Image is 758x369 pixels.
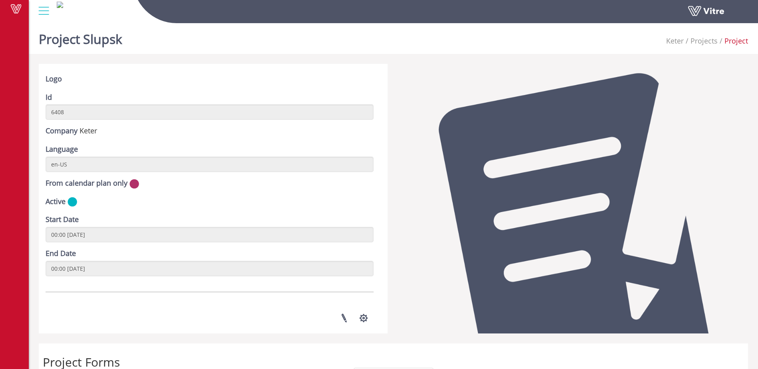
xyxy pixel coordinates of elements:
[46,214,79,225] label: Start Date
[666,36,684,46] span: 218
[46,126,78,136] label: Company
[68,197,77,207] img: yes
[46,92,52,103] label: Id
[80,126,97,135] span: 218
[46,74,62,84] label: Logo
[57,2,63,8] img: 89a1e879-483e-4009-bea7-dbfb47cfb1c8.jpg
[690,36,718,46] a: Projects
[718,36,748,46] li: Project
[43,355,744,369] h2: Project Forms
[129,179,139,189] img: no
[39,20,122,54] h1: Project Slupsk
[46,196,66,207] label: Active
[46,144,78,155] label: Language
[46,248,76,259] label: End Date
[46,178,127,188] label: From calendar plan only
